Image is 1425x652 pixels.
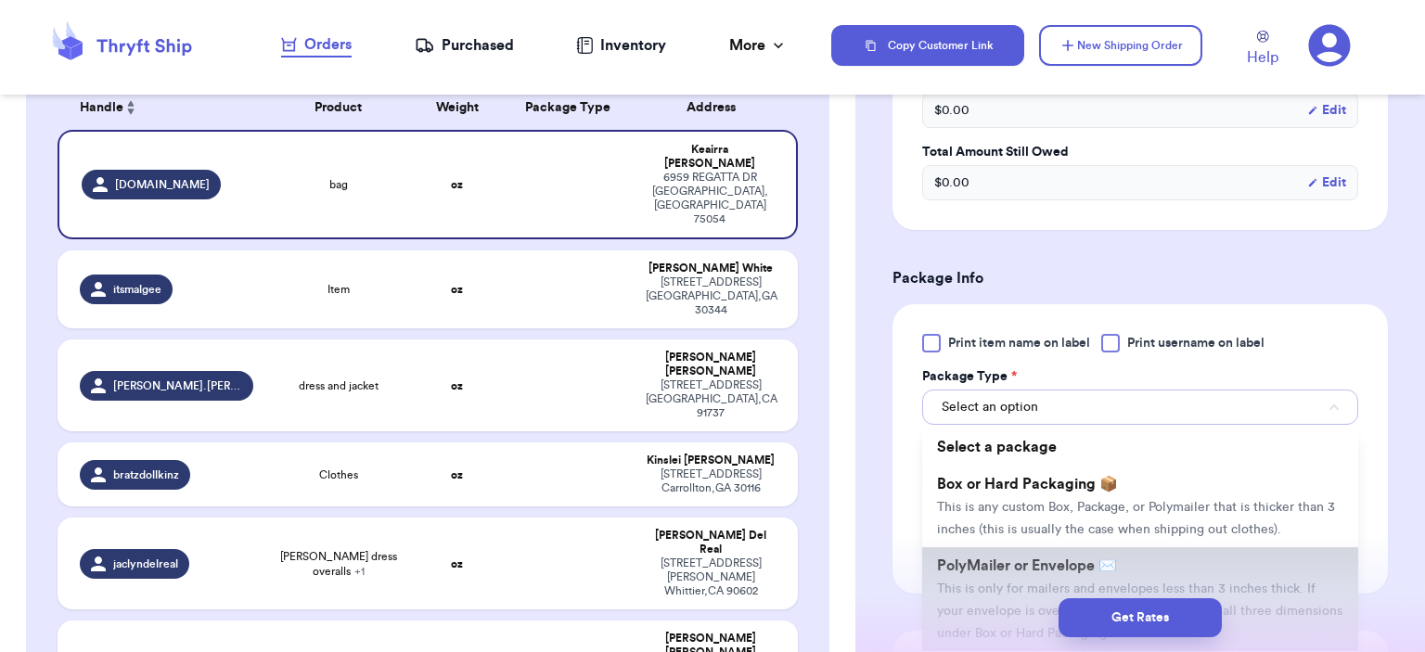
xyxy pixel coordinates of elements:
[354,566,365,577] span: + 1
[942,398,1038,416] span: Select an option
[922,367,1017,386] label: Package Type
[646,378,776,420] div: [STREET_ADDRESS] [GEOGRAPHIC_DATA] , CA 91737
[413,85,502,130] th: Weight
[646,467,776,495] div: [STREET_ADDRESS] Carrollton , GA 30116
[646,275,776,317] div: [STREET_ADDRESS] [GEOGRAPHIC_DATA] , GA 30344
[113,282,161,297] span: itsmalgee
[646,556,776,598] div: [STREET_ADDRESS][PERSON_NAME] Whittier , CA 90602
[1039,25,1202,66] button: New Shipping Order
[451,179,463,190] strong: oz
[415,34,514,57] a: Purchased
[948,334,1090,352] span: Print item name on label
[451,558,463,569] strong: oz
[123,96,138,119] button: Sort ascending
[319,467,358,482] span: Clothes
[729,34,788,57] div: More
[831,25,1024,66] button: Copy Customer Link
[113,378,243,393] span: [PERSON_NAME].[PERSON_NAME]
[327,282,350,297] span: Item
[113,467,179,482] span: bratzdollkinz
[922,143,1358,161] label: Total Amount Still Owed
[281,33,352,58] a: Orders
[1307,173,1346,192] button: Edit
[922,390,1358,425] button: Select an option
[937,582,1342,640] span: This is only for mailers and envelopes less than 3 inches thick. If your envelope is over 18” in ...
[451,380,463,391] strong: oz
[1247,46,1278,69] span: Help
[1127,334,1265,352] span: Print username on label
[264,85,413,130] th: Product
[937,558,1117,573] span: PolyMailer or Envelope ✉️
[1247,31,1278,69] a: Help
[937,440,1057,454] span: Select a package
[646,262,776,275] div: [PERSON_NAME] White
[451,284,463,295] strong: oz
[646,143,774,171] div: Keairra [PERSON_NAME]
[329,177,348,192] span: bag
[646,351,776,378] div: [PERSON_NAME] [PERSON_NAME]
[80,98,123,118] span: Handle
[937,477,1118,492] span: Box or Hard Packaging 📦
[113,556,178,571] span: jaclyndelreal
[934,101,969,120] span: $ 0.00
[299,378,379,393] span: dress and jacket
[934,173,969,192] span: $ 0.00
[937,501,1335,536] span: This is any custom Box, Package, or Polymailer that is thicker than 3 inches (this is usually the...
[1059,598,1222,637] button: Get Rates
[576,34,666,57] a: Inventory
[646,171,774,226] div: 6959 REGATTA DR [GEOGRAPHIC_DATA] , [GEOGRAPHIC_DATA] 75054
[646,529,776,556] div: [PERSON_NAME] Del Real
[1307,101,1346,120] button: Edit
[281,33,352,56] div: Orders
[646,454,776,467] div: Kinslei [PERSON_NAME]
[502,85,635,130] th: Package Type
[635,85,798,130] th: Address
[451,469,463,480] strong: oz
[276,549,402,579] span: [PERSON_NAME] dress overalls
[115,177,210,192] span: [DOMAIN_NAME]
[892,267,1388,289] h3: Package Info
